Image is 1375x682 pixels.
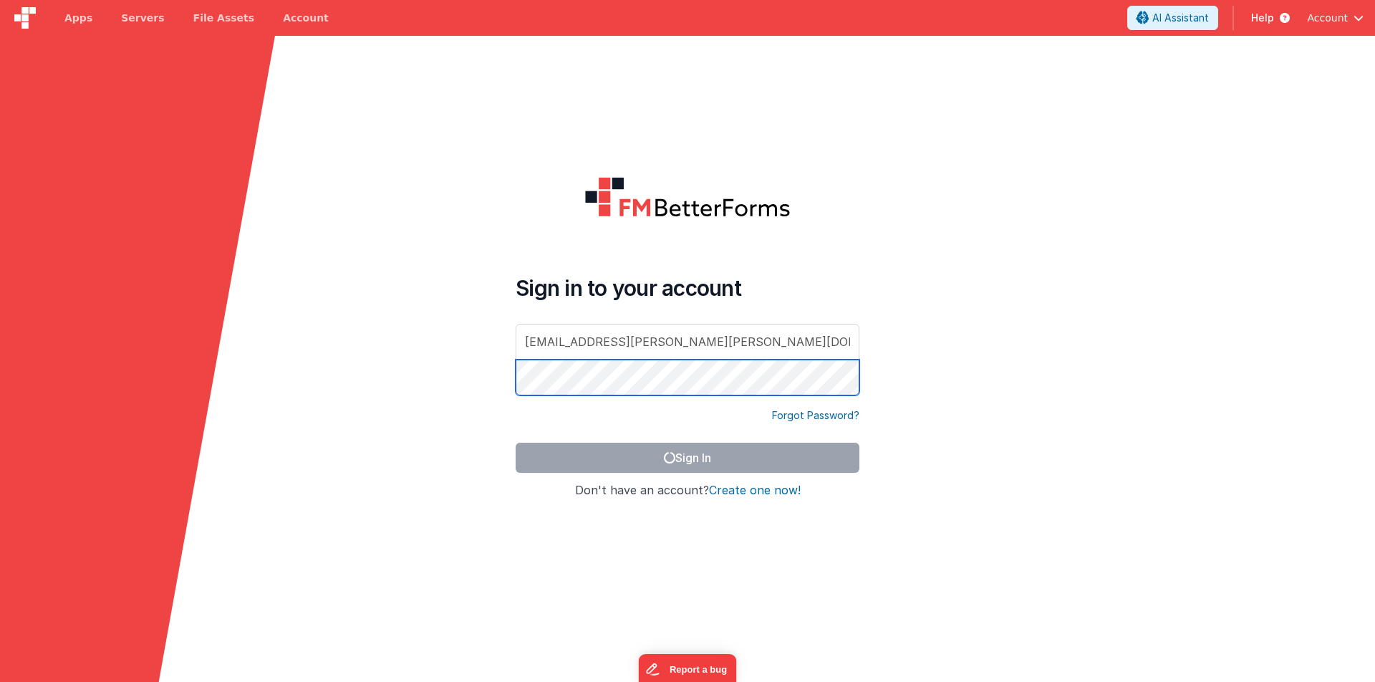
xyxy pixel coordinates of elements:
[772,408,859,423] a: Forgot Password?
[516,275,859,301] h4: Sign in to your account
[1307,11,1364,25] button: Account
[516,324,859,360] input: Email Address
[64,11,92,25] span: Apps
[516,443,859,473] button: Sign In
[1127,6,1218,30] button: AI Assistant
[121,11,164,25] span: Servers
[516,484,859,497] h4: Don't have an account?
[1251,11,1274,25] span: Help
[193,11,255,25] span: File Assets
[1307,11,1348,25] span: Account
[709,484,801,497] button: Create one now!
[1152,11,1209,25] span: AI Assistant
